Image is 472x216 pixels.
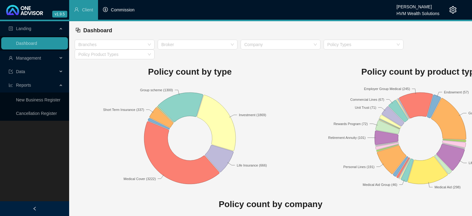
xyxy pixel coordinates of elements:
[343,165,375,168] text: Personal Lines (191)
[52,11,67,18] span: v1.9.5
[16,111,57,116] a: Cancellation Register
[444,90,469,94] text: Endowment (57)
[124,177,156,180] text: Medical Cover (3222)
[396,8,439,15] div: HVM Wealth Solutions
[333,122,368,125] text: Rewards Program (72)
[16,26,31,31] span: Landing
[83,27,112,33] span: Dashboard
[9,83,13,87] span: line-chart
[396,2,439,8] div: [PERSON_NAME]
[16,56,41,61] span: Management
[103,7,108,12] span: dollar
[364,87,410,91] text: Employer Group Medical (245)
[239,113,266,116] text: Investment (1869)
[9,69,13,74] span: import
[9,26,13,31] span: profile
[75,198,466,211] h1: Policy count by company
[140,88,173,92] text: Group scheme (1300)
[449,6,457,14] span: setting
[16,83,31,88] span: Reports
[103,108,144,111] text: Short Term Insurance (337)
[328,136,366,139] text: Retirement Annuity (101)
[363,183,397,186] text: Medical Aid Group (46)
[16,97,61,102] a: New Business Register
[33,206,37,211] span: left
[75,27,81,33] span: block
[82,7,93,12] span: Client
[350,97,384,101] text: Commercial Lines (67)
[111,7,135,12] span: Commission
[9,56,13,60] span: user
[74,7,79,12] span: user
[75,65,305,79] h1: Policy count by type
[237,163,267,167] text: Life Insurance (666)
[16,69,25,74] span: Data
[355,105,376,109] text: Unit Trust (71)
[435,185,461,189] text: Medical Aid (298)
[16,41,37,46] a: Dashboard
[6,5,43,15] img: 2df55531c6924b55f21c4cf5d4484680-logo-light.svg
